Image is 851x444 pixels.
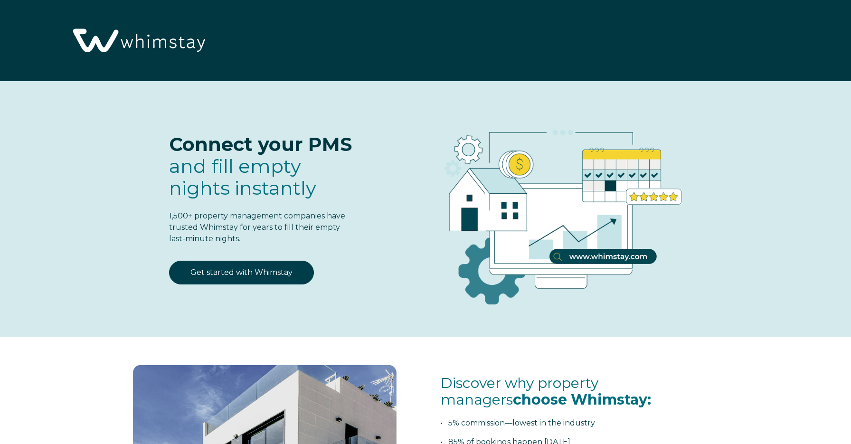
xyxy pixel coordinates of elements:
[390,100,725,320] img: RBO Ilustrations-03
[441,374,651,408] span: Discover why property managers
[169,211,345,243] span: 1,500+ property management companies have trusted Whimstay for years to fill their empty last-min...
[169,261,314,284] a: Get started with Whimstay
[513,391,651,408] span: choose Whimstay:
[169,132,352,156] span: Connect your PMS
[169,154,316,199] span: fill empty nights instantly
[169,154,316,199] span: and
[441,418,595,427] span: • 5% commission—lowest in the industry
[66,5,209,78] img: Whimstay Logo-02 1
